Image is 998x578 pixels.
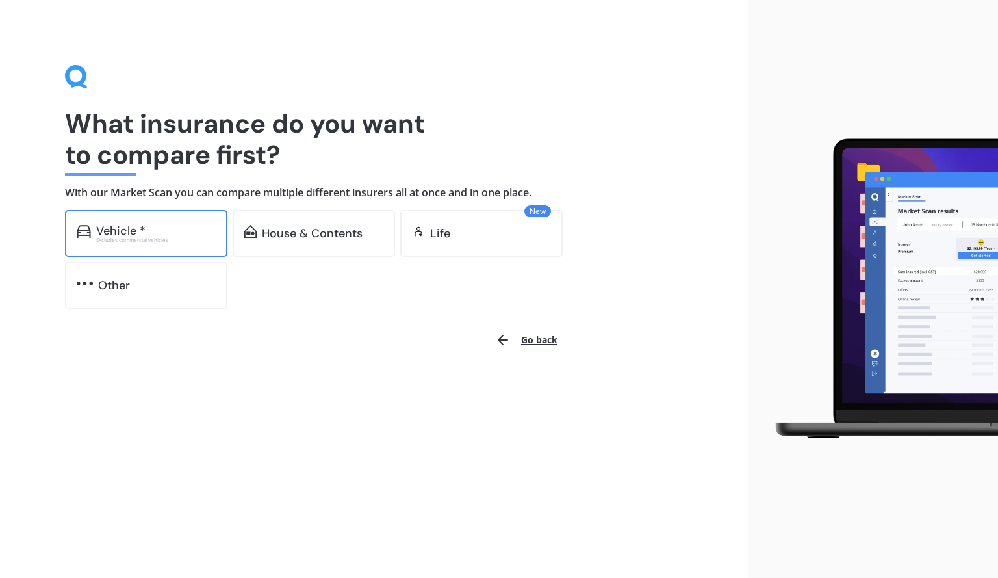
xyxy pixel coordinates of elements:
div: Vehicle * [96,224,146,237]
img: other.81dba5aafe580aa69f38.svg [77,277,93,290]
img: home-and-contents.b802091223b8502ef2dd.svg [244,225,257,238]
img: car.f15378c7a67c060ca3f3.svg [77,225,91,238]
div: Excludes commercial vehicles [96,237,216,243]
button: Go back [487,324,565,356]
div: House & Contents [262,227,363,240]
img: laptop.webp [759,132,998,446]
span: New [524,205,551,217]
h4: With our Market Scan you can compare multiple different insurers all at once and in one place. [65,186,684,200]
div: Other [98,279,130,292]
div: Life [430,227,450,240]
img: life.f720d6a2d7cdcd3ad642.svg [412,225,425,238]
h1: What insurance do you want to compare first? [65,108,684,170]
